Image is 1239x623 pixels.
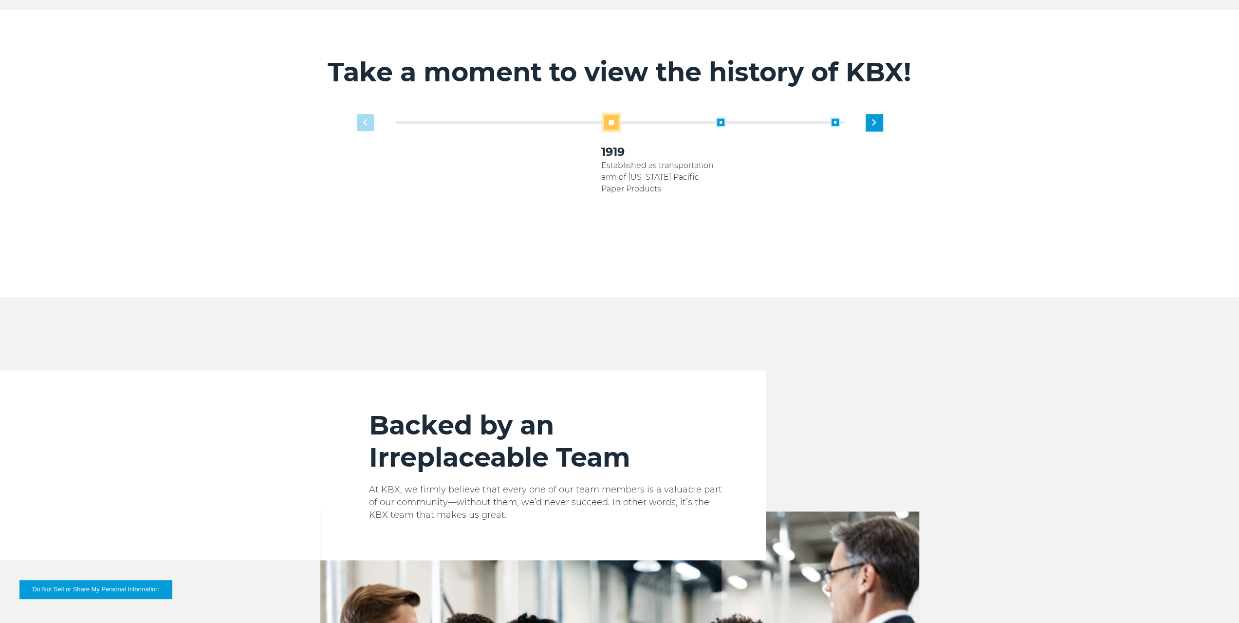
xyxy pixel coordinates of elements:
h2: Backed by an Irreplaceable Team [369,409,727,473]
button: Do Not Sell or Share My Personal Information [19,580,172,599]
img: next slide [872,119,876,126]
div: Next slide [866,114,883,131]
h2: Take a moment to view the history of KBX! [320,56,919,88]
h3: 1919 [601,144,716,160]
p: Established as transportation arm of [US_STATE] Pacific Paper Products [601,160,716,195]
p: At KBX, we firmly believe that every one of our team members is a valuable part of our community—... [369,483,727,521]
